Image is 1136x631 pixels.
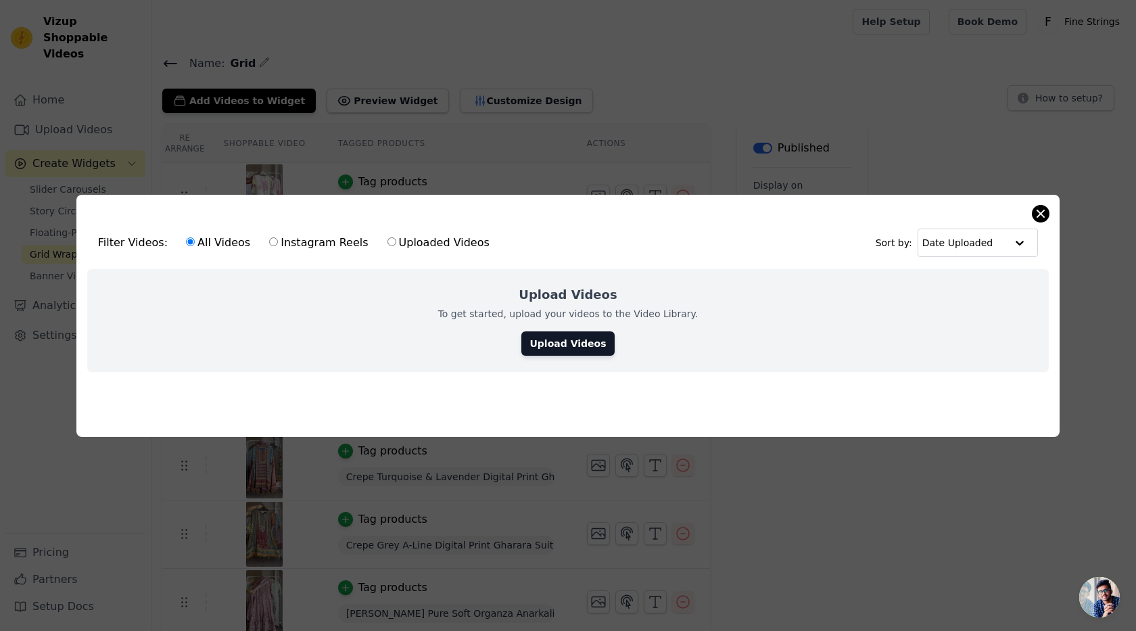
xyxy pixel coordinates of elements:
label: Uploaded Videos [387,234,490,252]
a: Upload Videos [521,331,614,356]
label: All Videos [185,234,251,252]
div: Sort by: [876,229,1039,257]
label: Instagram Reels [268,234,369,252]
h2: Upload Videos [519,285,617,304]
div: Filter Videos: [98,227,497,258]
p: To get started, upload your videos to the Video Library. [438,307,699,321]
button: Close modal [1033,206,1049,222]
div: Open chat [1079,577,1120,617]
